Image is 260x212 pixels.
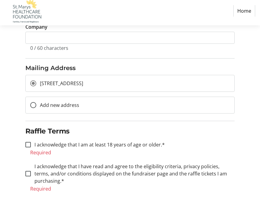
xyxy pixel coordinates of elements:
tr-character-limit: 0 / 60 characters [30,48,68,55]
label: Add new address [36,105,79,112]
tr-error: Required [30,189,230,195]
span: [STREET_ADDRESS] [40,84,83,90]
tr-error: Required [30,153,230,159]
h2: Raffle Terms [25,130,235,140]
label: I acknowledge that I am at least 18 years of age or older.* [31,145,165,152]
a: Home [233,9,255,20]
label: Company [25,27,47,34]
label: I acknowledge that I have read and agree to the eligibility criteria, privacy policies, terms, an... [31,166,235,188]
img: St. Marys Healthcare Foundation's Logo [5,2,48,27]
